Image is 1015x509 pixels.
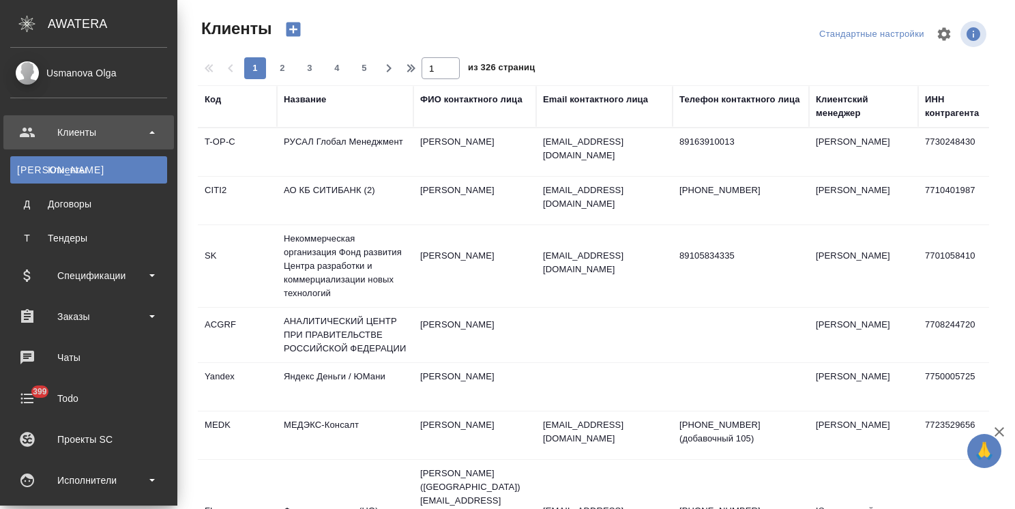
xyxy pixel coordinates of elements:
[17,231,160,245] div: Тендеры
[205,93,221,106] div: Код
[277,177,413,224] td: АО КБ СИТИБАНК (2)
[960,21,989,47] span: Посмотреть информацию
[198,128,277,176] td: T-OP-C
[198,18,271,40] span: Клиенты
[299,57,321,79] button: 3
[679,249,802,263] p: 89105834335
[284,93,326,106] div: Название
[413,177,536,224] td: [PERSON_NAME]
[809,411,918,459] td: [PERSON_NAME]
[543,93,648,106] div: Email контактного лица
[679,418,802,446] p: [PHONE_NUMBER] (добавочный 105)
[809,311,918,359] td: [PERSON_NAME]
[10,265,167,286] div: Спецификации
[10,156,167,184] a: [PERSON_NAME]Клиенты
[468,59,535,79] span: из 326 страниц
[10,347,167,368] div: Чаты
[10,306,167,327] div: Заказы
[10,66,167,81] div: Usmanova Olga
[271,57,293,79] button: 2
[413,242,536,290] td: [PERSON_NAME]
[809,363,918,411] td: [PERSON_NAME]
[543,249,666,276] p: [EMAIL_ADDRESS][DOMAIN_NAME]
[413,128,536,176] td: [PERSON_NAME]
[816,24,928,45] div: split button
[277,308,413,362] td: АНАЛИТИЧЕСКИЙ ЦЕНТР ПРИ ПРАВИТЕЛЬСТВЕ РОССИЙСКОЙ ФЕДЕРАЦИИ
[3,340,174,375] a: Чаты
[679,135,802,149] p: 89163910013
[543,184,666,211] p: [EMAIL_ADDRESS][DOMAIN_NAME]
[420,93,523,106] div: ФИО контактного лица
[10,388,167,409] div: Todo
[25,385,55,398] span: 399
[3,381,174,416] a: 399Todo
[918,311,997,359] td: 7708244720
[413,363,536,411] td: [PERSON_NAME]
[809,242,918,290] td: [PERSON_NAME]
[918,411,997,459] td: 7723529656
[353,57,375,79] button: 5
[679,93,800,106] div: Телефон контактного лица
[277,363,413,411] td: Яндекс Деньги / ЮМани
[17,163,160,177] div: Клиенты
[10,429,167,450] div: Проекты SC
[277,128,413,176] td: РУСАЛ Глобал Менеджмент
[277,411,413,459] td: МЕДЭКС-Консалт
[816,93,911,120] div: Клиентский менеджер
[413,311,536,359] td: [PERSON_NAME]
[277,225,413,307] td: Некоммерческая организация Фонд развития Центра разработки и коммерциализации новых технологий
[918,363,997,411] td: 7750005725
[809,128,918,176] td: [PERSON_NAME]
[10,224,167,252] a: ТТендеры
[17,197,160,211] div: Договоры
[543,418,666,446] p: [EMAIL_ADDRESS][DOMAIN_NAME]
[967,434,1001,468] button: 🙏
[928,18,960,50] span: Настроить таблицу
[299,61,321,75] span: 3
[809,177,918,224] td: [PERSON_NAME]
[413,411,536,459] td: [PERSON_NAME]
[198,242,277,290] td: SK
[198,311,277,359] td: ACGRF
[679,184,802,197] p: [PHONE_NUMBER]
[3,422,174,456] a: Проекты SC
[277,18,310,41] button: Создать
[271,61,293,75] span: 2
[10,122,167,143] div: Клиенты
[918,128,997,176] td: 7730248430
[198,411,277,459] td: MEDK
[326,61,348,75] span: 4
[973,437,996,465] span: 🙏
[48,10,177,38] div: AWATERA
[353,61,375,75] span: 5
[10,470,167,491] div: Исполнители
[326,57,348,79] button: 4
[918,242,997,290] td: 7701058410
[198,177,277,224] td: CITI2
[198,363,277,411] td: Yandex
[925,93,990,120] div: ИНН контрагента
[10,190,167,218] a: ДДоговоры
[918,177,997,224] td: 7710401987
[543,135,666,162] p: [EMAIL_ADDRESS][DOMAIN_NAME]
